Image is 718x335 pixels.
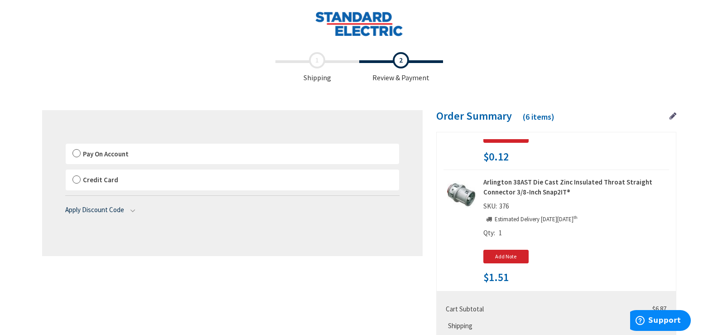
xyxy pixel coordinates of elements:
span: (6 items) [523,112,554,122]
div: SKU: [483,201,511,214]
p: Estimated Delivery [DATE][DATE] [483,215,578,224]
sup: th [573,214,578,220]
span: 376 [497,202,511,210]
span: Credit Card [83,175,118,184]
iframe: Opens a widget where you can find more information [630,310,691,333]
span: Review & Payment [359,52,443,83]
span: Shipping [275,52,359,83]
img: Standard Electric [315,11,403,36]
span: Shipping [446,321,475,330]
span: Apply Discount Code [65,205,124,214]
span: Qty [483,228,494,237]
span: Order Summary [436,109,512,123]
span: Pay On Account [83,150,129,158]
span: $0.12 [483,151,509,163]
span: $1.51 [483,272,509,283]
strong: Arlington 38AST Die Cast Zinc Insulated Throat Straight Connector 3/8-Inch Snap2IT® [483,177,669,197]
span: 1 [499,228,502,237]
img: Arlington 38AST Die Cast Zinc Insulated Throat Straight Connector 3/8-Inch Snap2IT® [447,181,475,209]
th: Cart Subtotal [444,301,642,317]
span: $6.87 [652,305,666,313]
